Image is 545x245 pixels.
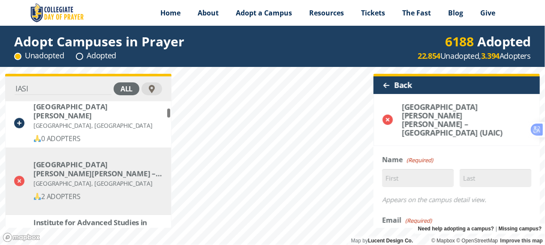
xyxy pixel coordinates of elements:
a: Lucent Design Co. [368,238,413,244]
a: Home [152,2,190,24]
div: Adopted [446,36,531,47]
a: Resources [301,2,353,24]
span: Blog [449,8,464,18]
a: Adopt a Campus [228,2,301,24]
a: Give [472,2,504,24]
div: Back [373,76,540,94]
legend: Name [382,154,433,166]
span: Give [481,8,496,18]
div: | [415,224,545,234]
div: [GEOGRAPHIC_DATA][PERSON_NAME][PERSON_NAME] – [GEOGRAPHIC_DATA] (UAIC) [402,103,514,137]
div: Universitatea Mihail Kogălniceanu [33,102,162,120]
div: Adopted [76,50,116,61]
a: Improve this map [500,238,543,244]
strong: 22.854 [418,51,441,61]
div: Unadopted [14,50,64,61]
div: [GEOGRAPHIC_DATA], [GEOGRAPHIC_DATA] [33,120,162,131]
a: Tickets [353,2,394,24]
span: Tickets [361,8,385,18]
a: The Fast [394,2,440,24]
span: Resources [310,8,344,18]
span: Adopt a Campus [236,8,292,18]
span: (Required) [405,215,432,226]
strong: 3.394 [481,51,500,61]
div: Universitatea Alexandru Ioan Cuza din Iaşi – University of Iaşi (UAIC) [33,160,162,178]
a: Mapbox logo [3,233,40,242]
a: Missing campus? [499,224,542,234]
div: 6188 [446,36,474,47]
a: About [190,2,228,24]
input: Find Your Campus [15,83,111,95]
a: Mapbox [431,238,455,244]
img: 🙏 [34,135,41,142]
a: OpenStreetMap [456,238,498,244]
span: The Fast [403,8,431,18]
div: [GEOGRAPHIC_DATA], [GEOGRAPHIC_DATA] [33,178,162,189]
div: 0 ADOPTERS [33,133,162,144]
span: About [198,8,219,18]
span: (Required) [406,155,434,166]
img: 🙏 [34,193,41,200]
a: Need help adopting a campus? [418,224,494,234]
div: Unadopted, Adopters [418,51,531,61]
span: Home [161,8,181,18]
em: Appears on the campus detail view. [382,195,486,204]
div: 2 ADOPTERS [33,191,162,202]
input: First [382,169,454,187]
label: Email [382,215,432,226]
div: all [114,82,139,95]
div: Adopt Campuses in Prayer [14,36,184,47]
a: Blog [440,2,472,24]
div: Map by [348,236,416,245]
div: Institute for Advanced Studies in Basic Sciences, Zanjan [33,218,162,236]
input: Last [460,169,531,187]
